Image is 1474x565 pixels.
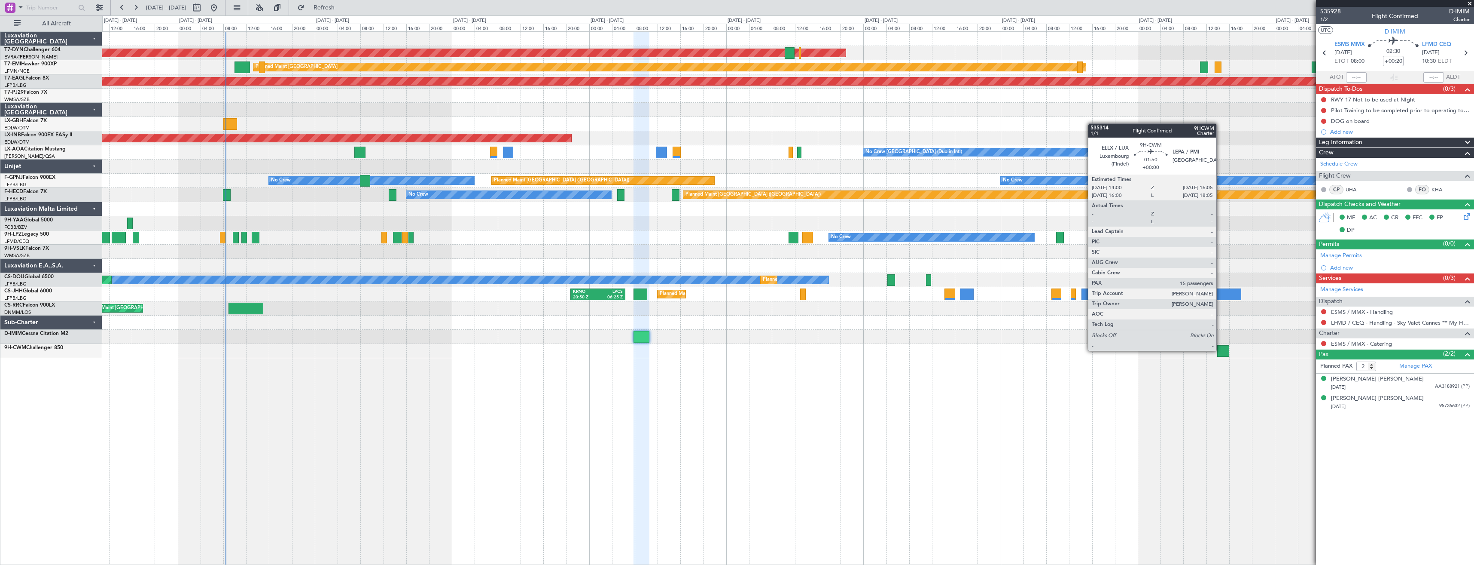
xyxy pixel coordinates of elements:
span: T7-EMI [4,61,21,67]
div: 16:00 [680,24,703,31]
div: 12:00 [384,24,406,31]
span: 9H-YAA [4,218,24,223]
a: T7-PJ29Falcon 7X [4,90,47,95]
button: All Aircraft [9,17,93,31]
a: F-HECDFalcon 7X [4,189,47,194]
div: 16:00 [269,24,292,31]
a: 9H-LPZLegacy 500 [4,232,49,237]
div: 12:00 [658,24,680,31]
a: LX-INBFalcon 900EX EASy II [4,132,72,138]
div: Planned Maint [GEOGRAPHIC_DATA] ([GEOGRAPHIC_DATA]) [763,273,898,286]
span: 1/2 [1320,16,1341,23]
div: KRNO [573,289,598,295]
div: [DATE] - [DATE] [453,17,486,25]
span: Permits [1319,240,1339,249]
div: 08:00 [635,24,658,31]
span: Dispatch Checks and Weather [1319,200,1401,209]
span: Leg Information [1319,138,1362,147]
span: Charter [1449,16,1470,23]
span: ALDT [1446,73,1460,82]
span: T7-PJ29 [4,90,24,95]
div: 20:00 [703,24,726,31]
span: Pax [1319,350,1328,359]
div: 12:00 [795,24,818,31]
div: 06:25 Z [598,295,623,301]
span: ATOT [1330,73,1344,82]
a: UHA [1346,186,1365,193]
span: CS-RRC [4,303,23,308]
div: 08:00 [223,24,246,31]
div: 08:00 [1046,24,1069,31]
div: 16:00 [1229,24,1252,31]
a: WMSA/SZB [4,96,30,103]
span: ESMS MMX [1334,40,1365,49]
span: Crew [1319,148,1334,158]
div: [PERSON_NAME] [PERSON_NAME] [1331,394,1424,403]
button: UTC [1318,26,1333,34]
div: No Crew [271,174,291,187]
span: [DATE] [1331,384,1346,390]
a: Manage Permits [1320,252,1362,260]
a: ESMS / MMX - Handling [1331,308,1393,316]
div: [DATE] - [DATE] [316,17,349,25]
span: CS-JHH [4,289,23,294]
div: [DATE] - [DATE] [104,17,137,25]
a: ESMS / MMX - Catering [1331,340,1392,347]
div: 08:00 [498,24,521,31]
label: Planned PAX [1320,362,1352,371]
div: 16:00 [818,24,841,31]
a: WMSA/SZB [4,252,30,259]
div: 04:00 [338,24,360,31]
span: Services [1319,273,1341,283]
div: RWY 17 Not to be used at NIght [1331,96,1415,103]
input: Trip Number [26,1,76,14]
span: T7-DYN [4,47,24,52]
div: 08:00 [1183,24,1206,31]
a: F-GPNJFalcon 900EX [4,175,55,180]
a: 9H-CWMChallenger 850 [4,345,63,350]
div: 00:00 [178,24,201,31]
div: 20:00 [566,24,589,31]
div: Planned Maint [GEOGRAPHIC_DATA] ([GEOGRAPHIC_DATA]) [660,288,795,301]
span: 02:30 [1386,47,1400,56]
span: 9H-LPZ [4,232,21,237]
div: 20:50 Z [573,295,598,301]
div: 00:00 [1275,24,1297,31]
span: CR [1391,214,1398,222]
div: [DATE] - [DATE] [179,17,212,25]
a: EDLW/DTM [4,139,30,145]
a: LFPB/LBG [4,295,27,301]
a: LX-AOACitation Mustang [4,147,66,152]
a: LX-GBHFalcon 7X [4,118,47,123]
a: CS-JHHGlobal 6000 [4,289,52,294]
div: 00:00 [863,24,886,31]
div: 04:00 [475,24,497,31]
span: All Aircraft [22,21,91,27]
div: 04:00 [1298,24,1321,31]
span: D-IMIM [4,331,22,336]
span: Refresh [306,5,342,11]
span: LFMD CEQ [1422,40,1451,49]
input: --:-- [1346,72,1367,83]
div: LPCS [598,289,623,295]
div: Add new [1330,264,1470,271]
span: AA3188921 (PP) [1435,383,1470,390]
div: Planned Maint [GEOGRAPHIC_DATA] [256,61,338,74]
div: 00:00 [589,24,612,31]
a: Manage Services [1320,286,1363,294]
span: 9H-CWM [4,345,26,350]
a: EDLW/DTM [4,125,30,131]
div: No Crew [GEOGRAPHIC_DATA] (Dublin Intl) [865,146,962,159]
a: T7-EMIHawker 900XP [4,61,57,67]
a: T7-DYNChallenger 604 [4,47,61,52]
a: CS-RRCFalcon 900LX [4,303,55,308]
a: LFPB/LBG [4,196,27,202]
span: 9H-VSLK [4,246,25,251]
div: 04:00 [1023,24,1046,31]
span: F-GPNJ [4,175,23,180]
span: 535928 [1320,7,1341,16]
button: Refresh [293,1,345,15]
div: 00:00 [452,24,475,31]
div: 12:00 [1069,24,1092,31]
div: FO [1415,185,1429,194]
